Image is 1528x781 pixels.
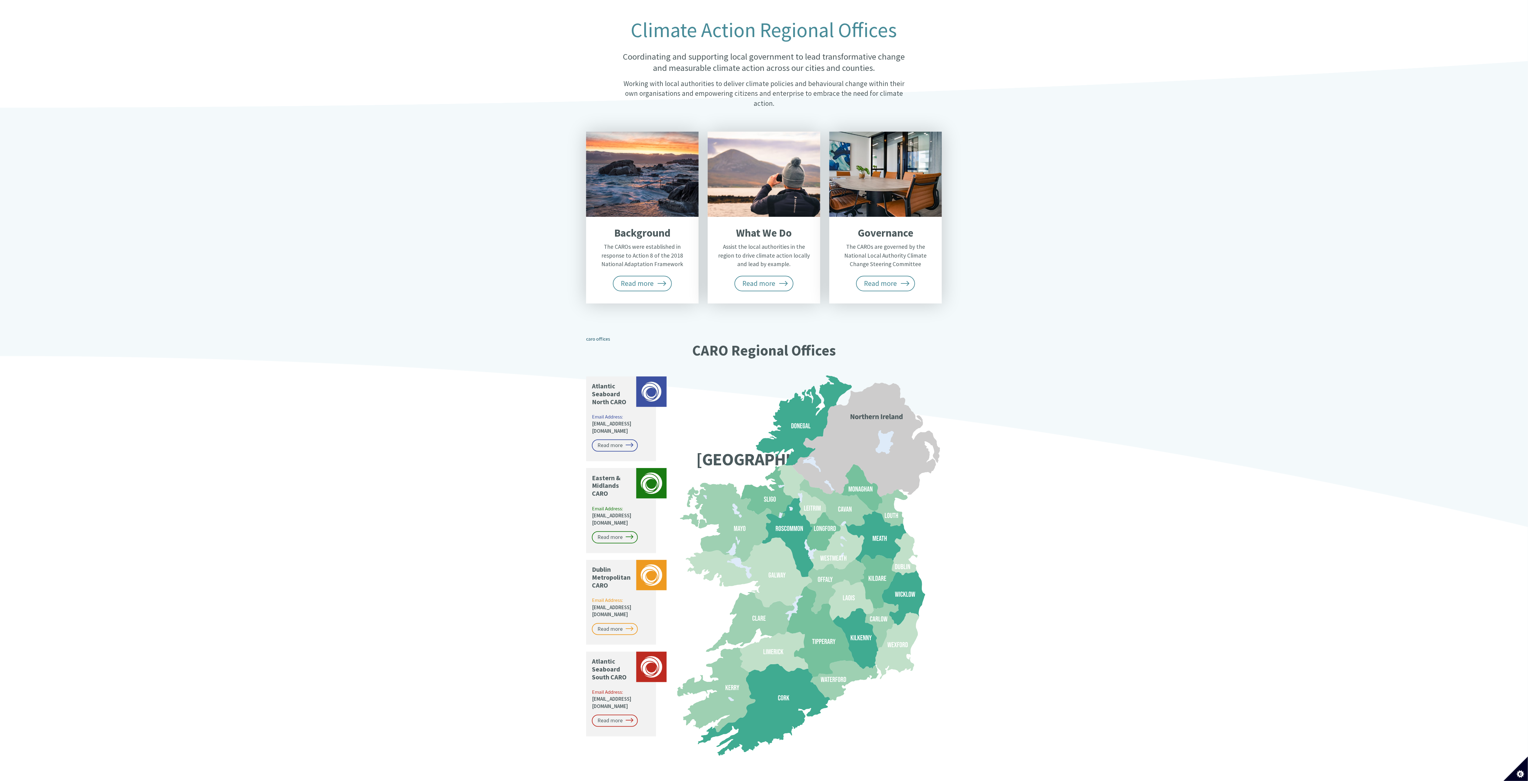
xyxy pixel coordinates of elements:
h2: CARO Regional Offices [586,342,942,359]
a: [EMAIL_ADDRESS][DOMAIN_NAME] [592,696,631,710]
p: Coordinating and supporting local government to lead transformative change and measurable climate... [617,51,911,74]
h1: Climate Action Regional Offices [617,19,911,41]
p: The CAROs were established in response to Action 8 of the 2018 National Adaptation Framework [595,242,690,269]
a: What We Do Assist the local authorities in the region to drive climate action locally and lead by... [708,132,820,304]
a: [EMAIL_ADDRESS][DOMAIN_NAME] [592,604,631,618]
p: Eastern & Midlands CARO [592,474,633,498]
text: [GEOGRAPHIC_DATA] [696,449,852,470]
a: [EMAIL_ADDRESS][DOMAIN_NAME] [592,420,631,434]
a: [EMAIL_ADDRESS][DOMAIN_NAME] [592,512,631,526]
h2: Governance [838,227,933,239]
a: Read more [592,623,638,635]
a: caro offices [586,336,610,342]
p: The CAROs are governed by the National Local Authority Climate Change Steering Committee [838,242,933,269]
p: Working with local authorities to deliver climate policies and behavioural change within their ow... [617,79,911,108]
a: Background The CAROs were established in response to Action 8 of the 2018 National Adaptation Fra... [586,132,699,304]
h2: What We Do [717,227,811,239]
p: Email Address: [592,597,651,618]
p: Email Address: [592,413,651,435]
h2: Background [595,227,690,239]
p: Dublin Metropolitan CARO [592,566,633,589]
p: Assist the local authorities in the region to drive climate action locally and lead by example. [717,242,811,269]
a: Read more [592,439,638,452]
p: Email Address: [592,689,651,710]
span: Read more [735,276,793,291]
a: Governance The CAROs are governed by the National Local Authority Climate Change Steering Committ... [829,132,942,304]
p: Atlantic Seaboard South CARO [592,658,633,681]
p: Email Address: [592,505,651,527]
p: Atlantic Seaboard North CARO [592,382,633,406]
a: Read more [592,715,638,727]
span: Read more [856,276,915,291]
button: Set cookie preferences [1504,757,1528,781]
span: Read more [613,276,672,291]
a: Read more [592,531,638,543]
